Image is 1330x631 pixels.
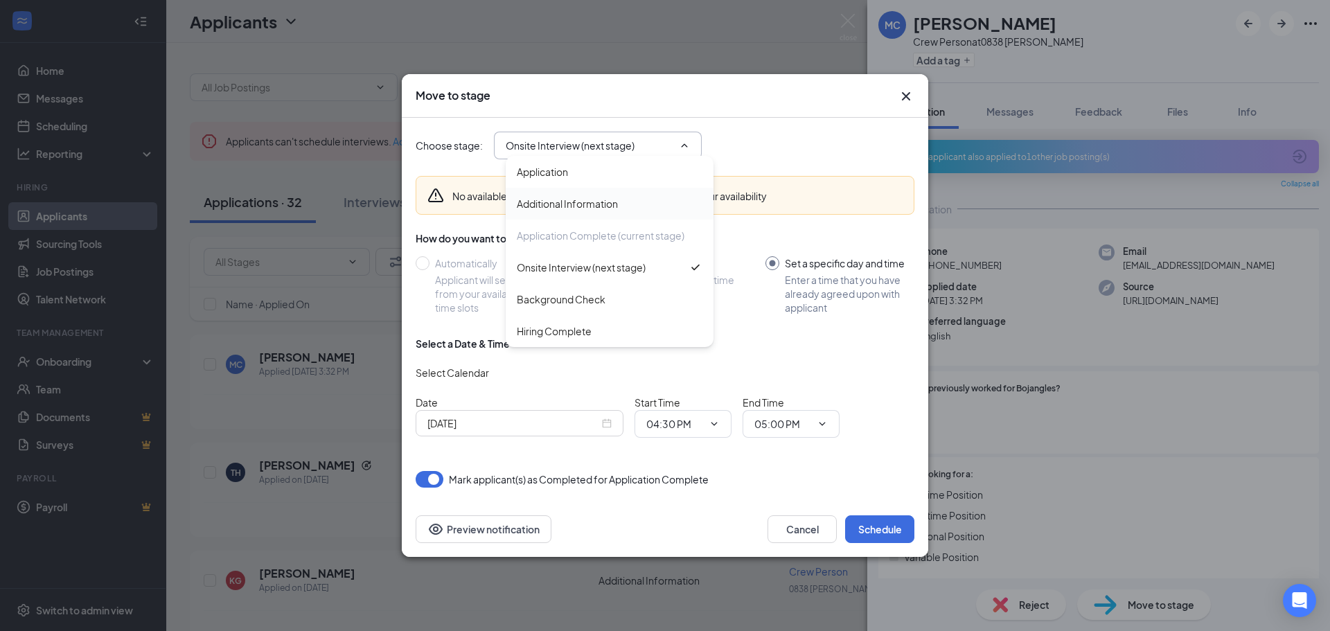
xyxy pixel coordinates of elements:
[709,418,720,429] svg: ChevronDown
[416,231,914,245] div: How do you want to schedule time with the applicant?
[1283,584,1316,617] div: Open Intercom Messenger
[743,396,784,409] span: End Time
[517,164,568,179] div: Application
[768,515,837,543] button: Cancel
[416,88,490,103] h3: Move to stage
[416,366,489,379] span: Select Calendar
[646,416,703,432] input: Start time
[679,140,690,151] svg: ChevronUp
[427,521,444,537] svg: Eye
[449,471,709,488] span: Mark applicant(s) as Completed for Application Complete
[817,418,828,429] svg: ChevronDown
[427,187,444,204] svg: Warning
[416,337,510,350] div: Select a Date & Time
[416,138,483,153] span: Choose stage :
[517,260,646,275] div: Onsite Interview (next stage)
[517,292,605,307] div: Background Check
[845,515,914,543] button: Schedule
[689,260,702,274] svg: Checkmark
[416,396,438,409] span: Date
[427,416,599,431] input: Sep 16, 2025
[517,323,592,339] div: Hiring Complete
[898,88,914,105] button: Close
[416,515,551,543] button: Preview notificationEye
[517,228,684,243] div: Application Complete (current stage)
[635,396,680,409] span: Start Time
[898,88,914,105] svg: Cross
[677,189,767,203] button: Add your availability
[754,416,811,432] input: End time
[517,196,618,211] div: Additional Information
[452,189,767,203] div: No available time slots to automatically schedule.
